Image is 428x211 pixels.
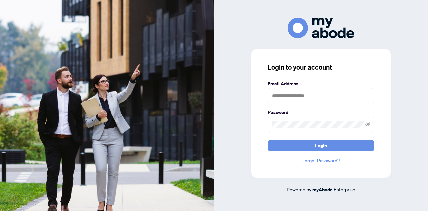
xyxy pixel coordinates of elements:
[267,109,374,116] label: Password
[287,186,311,192] span: Powered by
[267,80,374,87] label: Email Address
[365,122,370,127] span: eye-invisible
[267,63,374,72] h3: Login to your account
[315,140,327,151] span: Login
[334,186,355,192] span: Enterprise
[267,140,374,151] button: Login
[288,18,354,38] img: ma-logo
[267,157,374,164] a: Forgot Password?
[312,186,333,193] a: myAbode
